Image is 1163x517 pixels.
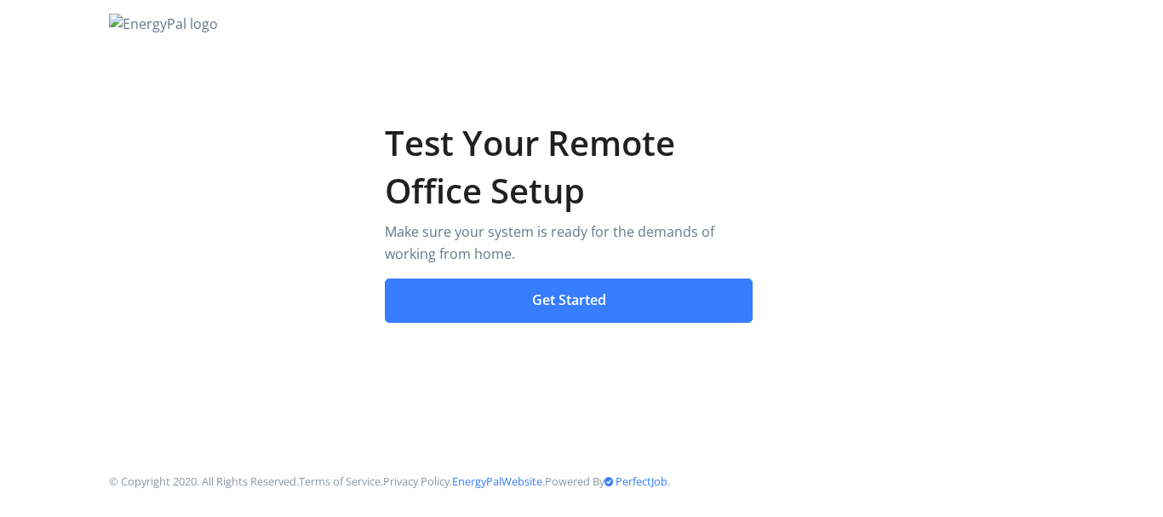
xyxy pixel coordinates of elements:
[299,474,381,489] a: Terms of Service
[109,14,218,48] img: EnergyPal logo
[385,119,753,215] h1: Test Your Remote Office Setup
[385,221,753,265] p: Make sure your system is ready for the demands of working from home.
[385,279,753,323] button: Get Started
[604,477,613,485] img: PerfectJob Logo
[452,474,542,489] a: EnergyPalWebsite
[383,474,450,489] a: Privacy Policy
[109,473,670,490] p: © Copyright 2020. All Rights Reserved. . . . Powered By .
[616,474,667,489] a: PerfectJob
